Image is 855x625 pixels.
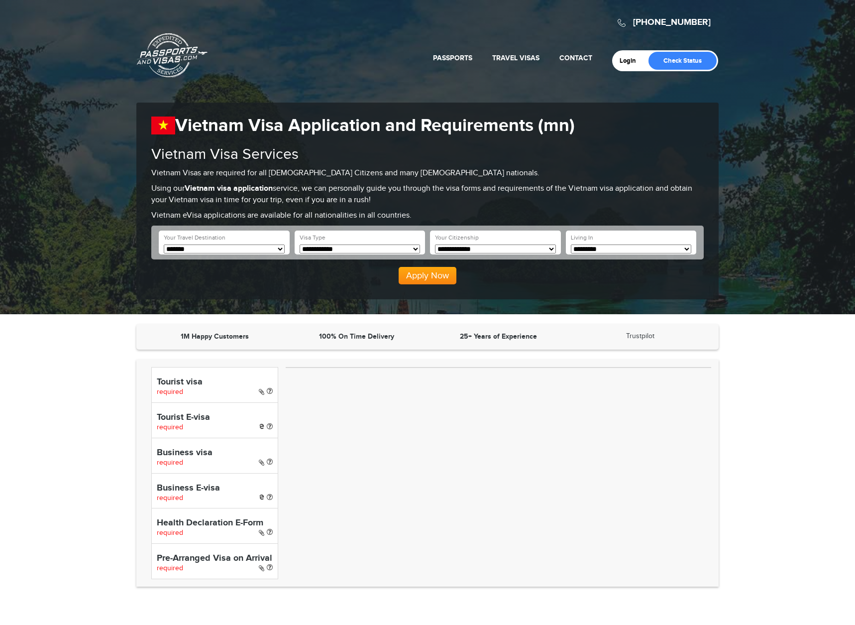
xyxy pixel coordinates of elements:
[259,495,264,500] i: e-Visa
[157,459,183,467] span: required
[157,494,183,502] span: required
[620,57,643,65] a: Login
[300,234,325,242] label: Visa Type
[559,54,592,62] a: Contact
[151,115,704,136] h1: Vietnam Visa Application and Requirements (mn)
[259,459,264,466] i: Paper Visa
[151,210,704,222] p: Vietnam eVisa applications are available for all nationalities in all countries.
[151,146,704,163] h2: Vietnam Visa Services
[319,332,394,341] strong: 100% On Time Delivery
[157,554,273,564] h4: Pre-Arranged Visa on Arrival
[571,234,593,242] label: Living In
[181,332,249,341] strong: 1M Happy Customers
[460,332,537,341] strong: 25+ Years of Experience
[157,423,183,431] span: required
[399,267,456,285] button: Apply Now
[164,234,225,242] label: Your Travel Destination
[492,54,539,62] a: Travel Visas
[259,424,264,429] i: e-Visa
[157,518,273,528] h4: Health Declaration E-Form
[633,17,711,28] a: [PHONE_NUMBER]
[626,332,654,340] a: Trustpilot
[259,388,264,395] i: Paper Visa
[259,529,264,536] i: Paper Visa
[259,565,264,572] i: Paper Visa
[157,388,183,396] span: required
[157,564,183,572] span: required
[137,33,208,78] a: Passports & [DOMAIN_NAME]
[185,184,273,193] strong: Vietnam visa application
[433,54,472,62] a: Passports
[157,377,273,387] h4: Tourist visa
[157,448,273,458] h4: Business visa
[157,484,273,494] h4: Business E-visa
[157,413,273,423] h4: Tourist E-visa
[435,234,479,242] label: Your Citizenship
[157,529,183,537] span: required
[648,52,717,70] a: Check Status
[151,168,704,179] p: Vietnam Visas are required for all [DEMOGRAPHIC_DATA] Citizens and many [DEMOGRAPHIC_DATA] nation...
[151,183,704,206] p: Using our service, we can personally guide you through the visa forms and requirements of the Vie...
